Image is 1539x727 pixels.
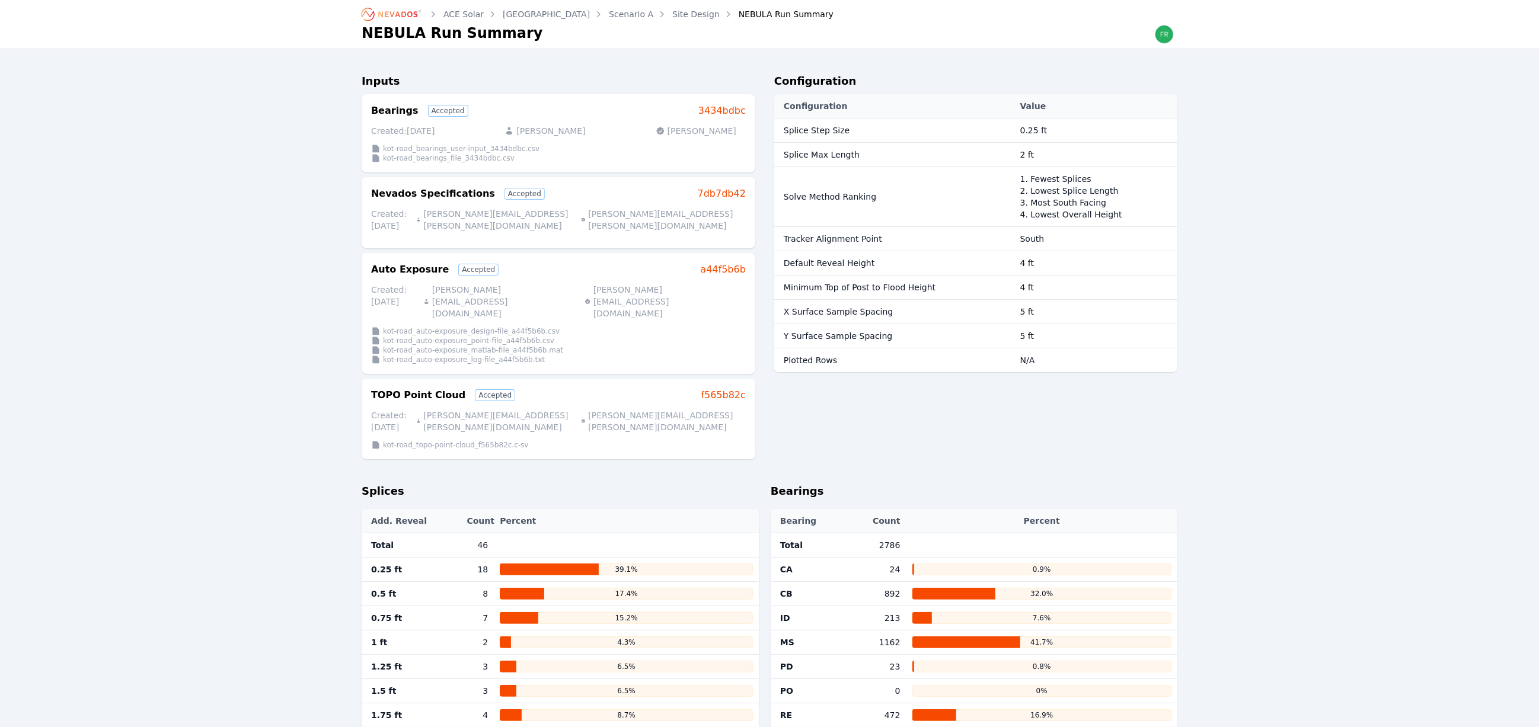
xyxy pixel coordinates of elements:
[362,73,755,94] h2: Inputs
[505,188,545,200] div: Accepted
[383,144,539,153] p: kot-road_bearings_user-input_3434bdbc.csv
[503,8,590,20] a: [GEOGRAPHIC_DATA]
[1014,94,1177,119] th: Value
[416,409,571,433] p: [PERSON_NAME][EMAIL_ADDRESS][PERSON_NAME][DOMAIN_NAME]
[1014,300,1177,324] td: 5 ft
[475,389,515,401] div: Accepted
[784,234,882,244] span: Tracker Alignment Point
[371,284,414,319] p: Created: [DATE]
[912,709,1171,721] div: 16.9 %
[362,655,461,678] td: 1.25 ft
[784,258,874,268] span: Default Reveal Height
[362,533,461,557] td: Total
[383,345,563,355] p: kot-road_auto-exposure_matlab-file_a44f5b6b.mat
[585,284,736,319] p: [PERSON_NAME][EMAIL_ADDRESS][DOMAIN_NAME]
[1014,143,1177,167] td: 2 ft
[362,630,461,654] td: 1 ft
[1155,25,1174,44] img: frida.manzo@nevados.solar
[581,409,736,433] p: [PERSON_NAME][EMAIL_ADDRESS][PERSON_NAME][DOMAIN_NAME]
[784,307,893,316] span: X Surface Sample Spacing
[701,262,746,277] a: a44f5b6b
[912,588,1171,600] div: 32.0 %
[371,388,465,402] h3: TOPO Point Cloud
[609,8,653,20] a: Scenario A
[838,679,906,703] td: 0
[362,5,834,24] nav: Breadcrumb
[362,679,461,703] td: 1.5 ft
[494,509,759,533] th: Percent
[906,509,1177,533] th: Percent
[443,8,484,20] a: ACE Solar
[371,409,407,433] p: Created: [DATE]
[362,509,461,533] th: Add. Reveal
[362,703,461,727] td: 1.75 ft
[371,208,407,232] p: Created: [DATE]
[362,606,461,630] td: 0.75 ft
[1014,348,1177,373] td: N/A
[500,709,753,721] div: 8.7 %
[383,440,529,450] p: kot-road_topo-point-cloud_f565b82c.c-sv
[500,612,753,624] div: 15.2 %
[771,582,838,606] td: CB
[1014,251,1177,276] td: 4 ft
[458,264,499,276] div: Accepted
[771,485,824,497] span: Bearings
[423,284,575,319] p: [PERSON_NAME][EMAIL_ADDRESS][DOMAIN_NAME]
[784,126,850,135] span: Splice Step Size
[838,655,906,679] td: 23
[912,563,1171,575] div: 0.9 %
[461,582,494,606] td: 8
[428,105,468,117] div: Accepted
[500,563,753,575] div: 39.1 %
[371,125,435,137] p: Created: [DATE]
[774,94,1014,119] th: Configuration
[505,125,585,137] p: [PERSON_NAME]
[383,336,554,345] p: kot-road_auto-exposure_point-file_a44f5b6b.csv
[656,125,736,137] p: [PERSON_NAME]
[1014,167,1177,227] td: 1. Fewest Splices 2. Lowest Splice Length 3. Most South Facing 4. Lowest Overall Height
[771,655,838,679] td: PD
[500,685,753,697] div: 6.5 %
[1014,119,1177,143] td: 0.25 ft
[722,8,834,20] div: NEBULA Run Summary
[362,485,404,497] span: Splices
[672,8,720,20] a: Site Design
[838,558,906,582] td: 24
[1014,227,1177,251] td: South
[774,73,1177,94] h2: Configuration
[771,533,838,558] td: Total
[461,533,494,557] td: 46
[912,661,1171,672] div: 0.8 %
[461,630,494,654] td: 2
[698,187,746,201] a: 7db7db42
[461,655,494,678] td: 3
[912,612,1171,624] div: 7.6 %
[500,661,753,672] div: 6.5 %
[1014,324,1177,348] td: 5 ft
[500,636,753,648] div: 4.3 %
[912,636,1171,648] div: 41.7 %
[698,104,746,118] a: 3434bdbc
[771,558,838,582] td: CA
[838,582,906,606] td: 892
[581,208,736,232] p: [PERSON_NAME][EMAIL_ADDRESS][PERSON_NAME][DOMAIN_NAME]
[500,588,753,600] div: 17.4 %
[784,192,876,201] span: Solve Method Ranking
[771,606,838,630] td: ID
[383,355,545,364] p: kot-road_auto-exposure_log-file_a44f5b6b.txt
[371,262,449,277] h3: Auto Exposure
[912,685,1171,697] div: 0 %
[838,606,906,630] td: 213
[362,24,543,43] h1: NEBULA Run Summary
[383,153,515,163] p: kot-road_bearings_file_3434bdbc.csv
[461,509,494,533] th: Count
[838,533,906,558] td: 2786
[461,703,494,727] td: 4
[362,558,461,581] td: 0.25 ft
[771,630,838,655] td: MS
[771,679,838,703] td: PO
[784,356,837,365] span: Plotted Rows
[383,326,560,336] p: kot-road_auto-exposure_design-file_a44f5b6b.csv
[362,582,461,606] td: 0.5 ft
[461,606,494,630] td: 7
